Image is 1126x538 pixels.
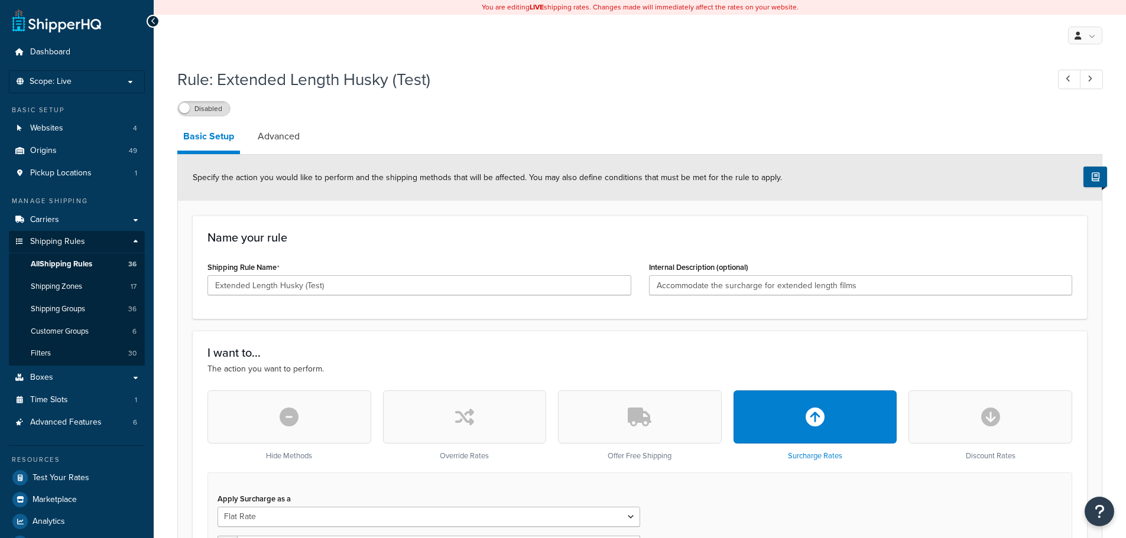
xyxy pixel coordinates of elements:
[9,118,145,139] a: Websites4
[31,348,51,358] span: Filters
[9,231,145,366] li: Shipping Rules
[207,346,1072,359] h3: I want to...
[30,237,85,247] span: Shipping Rules
[30,123,63,133] span: Websites
[9,321,145,343] li: Customer Groups
[177,122,240,154] a: Basic Setup
[133,123,137,133] span: 4
[129,146,137,156] span: 49
[133,418,137,428] span: 6
[33,517,65,527] span: Analytics
[9,276,145,298] a: Shipping Zones17
[558,390,722,461] div: Offer Free Shipping
[9,298,145,320] a: Shipping Groups36
[9,455,145,465] div: Resources
[252,122,306,151] a: Advanced
[908,390,1072,461] div: Discount Rates
[30,373,53,383] span: Boxes
[9,389,145,411] a: Time Slots1
[9,367,145,389] a: Boxes
[33,473,89,483] span: Test Your Rates
[30,146,57,156] span: Origins
[9,298,145,320] li: Shipping Groups
[207,263,280,272] label: Shipping Rule Name
[9,467,145,488] a: Test Your Rates
[31,327,89,337] span: Customer Groups
[177,68,1036,91] h1: Rule: Extended Length Husky (Test)
[1083,167,1107,187] button: Show Help Docs
[135,395,137,405] span: 1
[31,304,85,314] span: Shipping Groups
[9,343,145,364] li: Filters
[530,2,544,12] b: LIVE
[9,253,145,275] a: AllShipping Rules36
[30,395,68,405] span: Time Slots
[128,304,137,314] span: 36
[9,343,145,364] a: Filters30
[9,41,145,63] a: Dashboard
[9,511,145,532] a: Analytics
[1080,70,1103,89] a: Next Record
[9,321,145,343] a: Customer Groups6
[9,489,145,510] a: Marketplace
[9,276,145,298] li: Shipping Zones
[128,348,137,358] span: 30
[649,263,748,272] label: Internal Description (optional)
[9,389,145,411] li: Time Slots
[128,259,137,269] span: 36
[9,140,145,162] li: Origins
[9,162,145,184] li: Pickup Locations
[9,231,145,253] a: Shipping Rules
[734,390,897,461] div: Surcharge Rates
[1085,497,1114,526] button: Open Resource Center
[1058,70,1081,89] a: Previous Record
[207,390,371,461] div: Hide Methods
[207,231,1072,244] h3: Name your rule
[132,327,137,337] span: 6
[9,140,145,162] a: Origins49
[193,171,782,184] span: Specify the action you would like to perform and the shipping methods that will be affected. You ...
[218,494,291,503] label: Apply Surcharge as a
[30,168,92,178] span: Pickup Locations
[30,418,102,428] span: Advanced Features
[9,105,145,115] div: Basic Setup
[9,209,145,231] a: Carriers
[31,282,82,292] span: Shipping Zones
[207,363,1072,376] p: The action you want to perform.
[30,77,72,87] span: Scope: Live
[178,102,230,116] label: Disabled
[135,168,137,178] span: 1
[9,412,145,433] li: Advanced Features
[9,412,145,433] a: Advanced Features6
[9,162,145,184] a: Pickup Locations1
[33,495,77,505] span: Marketplace
[383,390,547,461] div: Override Rates
[9,118,145,139] li: Websites
[30,47,70,57] span: Dashboard
[9,196,145,206] div: Manage Shipping
[131,282,137,292] span: 17
[30,215,59,225] span: Carriers
[31,259,92,269] span: All Shipping Rules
